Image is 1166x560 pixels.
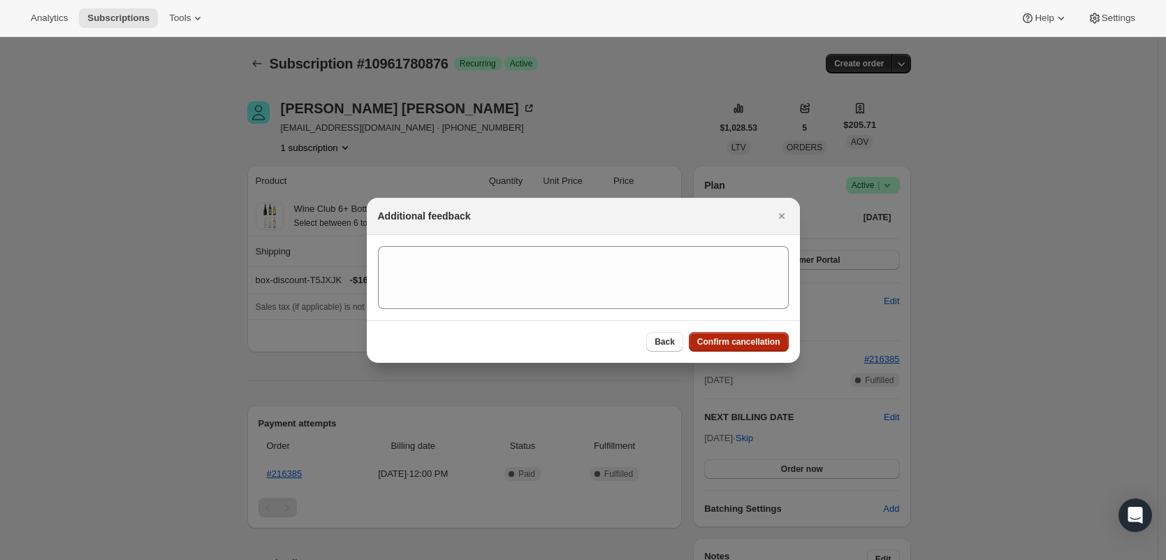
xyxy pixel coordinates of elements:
h2: Additional feedback [378,209,471,223]
button: Back [646,332,683,352]
div: Open Intercom Messenger [1118,498,1152,532]
button: Analytics [22,8,76,28]
span: Back [655,336,675,347]
button: Confirm cancellation [689,332,789,352]
span: Confirm cancellation [697,336,780,347]
button: Tools [161,8,213,28]
button: Help [1012,8,1076,28]
button: Close [772,206,792,226]
button: Subscriptions [79,8,158,28]
span: Help [1035,13,1054,24]
span: Settings [1102,13,1135,24]
button: Settings [1079,8,1144,28]
span: Tools [169,13,191,24]
span: Analytics [31,13,68,24]
span: Subscriptions [87,13,150,24]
